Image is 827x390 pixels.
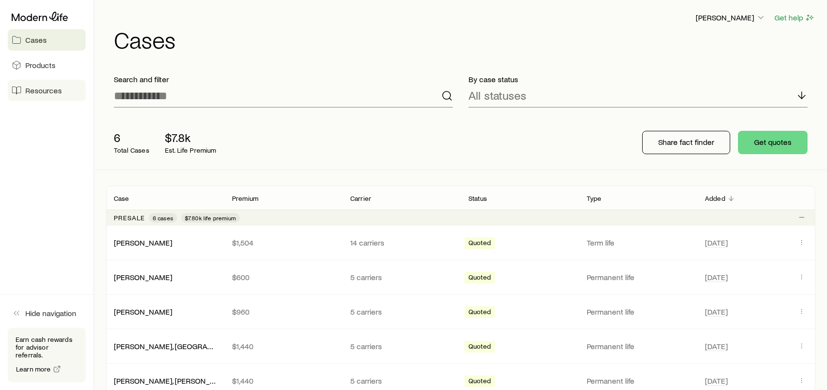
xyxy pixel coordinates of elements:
p: By case status [468,74,808,84]
p: Type [587,195,602,202]
h1: Cases [114,28,815,51]
p: 5 carriers [350,341,453,351]
p: 14 carriers [350,238,453,248]
p: Premium [232,195,258,202]
p: Permanent life [587,376,689,386]
a: Products [8,54,86,76]
p: $7.8k [165,131,216,144]
p: Carrier [350,195,371,202]
span: [DATE] [705,341,728,351]
p: Permanent life [587,272,689,282]
span: $7.80k life premium [185,214,236,222]
p: Permanent life [587,307,689,317]
p: [PERSON_NAME] [696,13,766,22]
a: [PERSON_NAME], [PERSON_NAME] [114,376,233,385]
span: Learn more [16,366,51,372]
span: [DATE] [705,272,728,282]
p: Case [114,195,129,202]
p: Term life [587,238,689,248]
p: Est. Life Premium [165,146,216,154]
p: Presale [114,214,145,222]
a: [PERSON_NAME] [114,272,172,282]
span: Quoted [468,308,491,318]
a: [PERSON_NAME], [GEOGRAPHIC_DATA] [114,341,248,351]
p: 5 carriers [350,272,453,282]
span: Quoted [468,342,491,353]
p: Share fact finder [658,137,714,147]
div: Earn cash rewards for advisor referrals.Learn more [8,328,86,382]
span: [DATE] [705,307,728,317]
p: Search and filter [114,74,453,84]
button: Get help [774,12,815,23]
a: Resources [8,80,86,101]
p: 6 [114,131,149,144]
p: $600 [232,272,335,282]
span: 6 cases [153,214,173,222]
button: [PERSON_NAME] [695,12,766,24]
p: 5 carriers [350,376,453,386]
p: Earn cash rewards for advisor referrals. [16,336,78,359]
p: $1,440 [232,376,335,386]
span: Resources [25,86,62,95]
p: Total Cases [114,146,149,154]
p: Added [705,195,725,202]
div: [PERSON_NAME] [114,238,172,248]
p: $1,504 [232,238,335,248]
p: All statuses [468,89,526,102]
span: Quoted [468,377,491,387]
a: Cases [8,29,86,51]
button: Hide navigation [8,302,86,324]
span: [DATE] [705,238,728,248]
a: [PERSON_NAME] [114,238,172,247]
button: Share fact finder [642,131,730,154]
p: $960 [232,307,335,317]
div: [PERSON_NAME] [114,272,172,283]
div: [PERSON_NAME], [GEOGRAPHIC_DATA] [114,341,216,352]
span: Cases [25,35,47,45]
span: [DATE] [705,376,728,386]
span: Hide navigation [25,308,76,318]
div: [PERSON_NAME], [PERSON_NAME] [114,376,216,386]
p: Status [468,195,487,202]
p: $1,440 [232,341,335,351]
span: Quoted [468,239,491,249]
button: Get quotes [738,131,808,154]
span: Products [25,60,55,70]
p: Permanent life [587,341,689,351]
span: Quoted [468,273,491,284]
p: 5 carriers [350,307,453,317]
a: [PERSON_NAME] [114,307,172,316]
div: [PERSON_NAME] [114,307,172,317]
